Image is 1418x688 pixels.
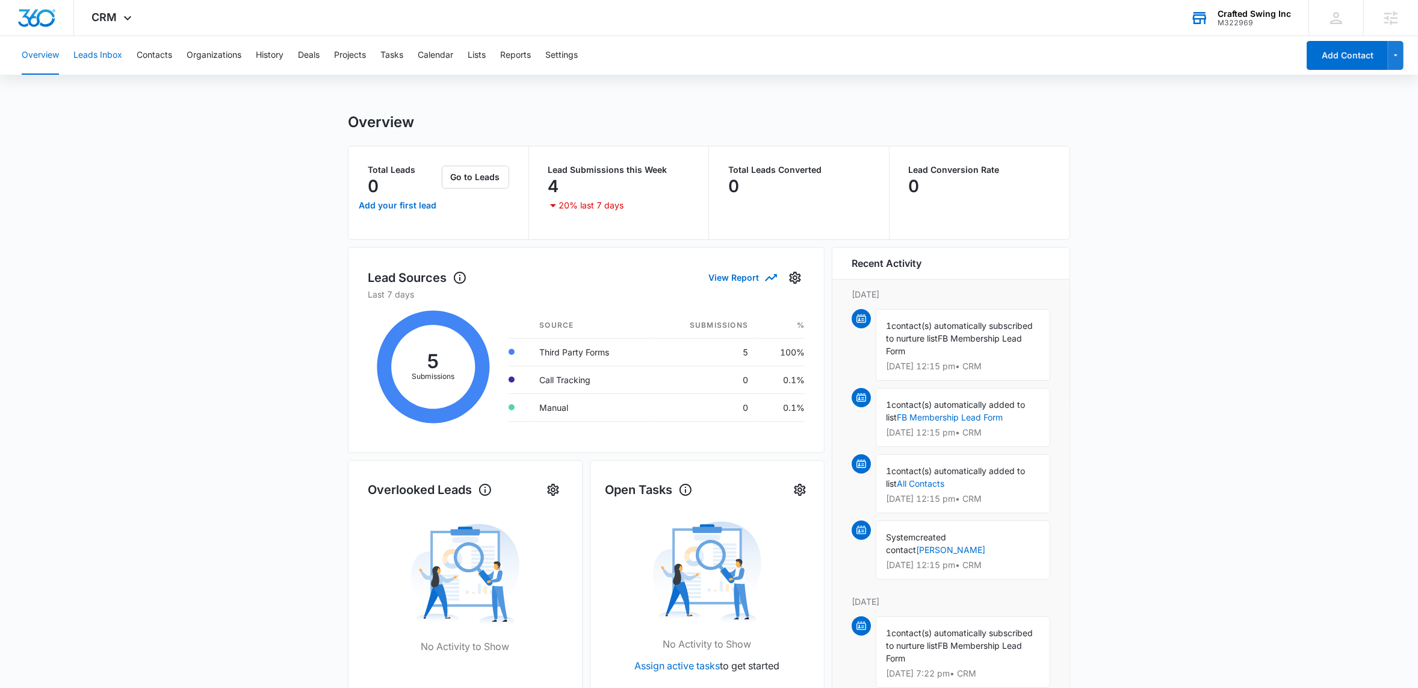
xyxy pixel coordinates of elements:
[334,36,366,75] button: Projects
[530,313,651,339] th: Source
[256,36,283,75] button: History
[548,166,690,174] p: Lead Submissions this Week
[559,201,624,210] p: 20% last 7 days
[120,70,129,80] img: tab_keywords_by_traffic_grey.svg
[728,177,739,196] p: 0
[31,31,132,41] div: Domain: [DOMAIN_NAME]
[852,256,921,271] h6: Recent Activity
[886,321,891,331] span: 1
[728,166,870,174] p: Total Leads Converted
[133,71,203,79] div: Keywords by Traffic
[897,412,1003,422] a: FB Membership Lead Form
[708,267,776,288] button: View Report
[22,36,59,75] button: Overview
[73,36,122,75] button: Leads Inbox
[1218,9,1291,19] div: account name
[886,333,1022,356] span: FB Membership Lead Form
[368,481,492,499] h1: Overlooked Leads
[137,36,172,75] button: Contacts
[187,36,241,75] button: Organizations
[418,36,453,75] button: Calendar
[652,313,758,339] th: Submissions
[356,191,439,220] a: Add your first lead
[790,480,810,499] button: Settings
[909,166,1051,174] p: Lead Conversion Rate
[368,288,805,301] p: Last 7 days
[886,399,891,410] span: 1
[852,288,1050,301] p: [DATE]
[886,561,1040,569] p: [DATE] 12:15 pm • CRM
[652,366,758,393] td: 0
[886,532,946,555] span: created contact
[380,36,403,75] button: Tasks
[92,11,117,23] span: CRM
[1218,19,1291,27] div: account id
[348,113,414,131] h1: Overview
[886,495,1040,503] p: [DATE] 12:15 pm • CRM
[886,532,915,542] span: System
[605,481,693,499] h1: Open Tasks
[652,393,758,421] td: 0
[886,321,1033,343] span: contact(s) automatically subscribed to nurture list
[886,428,1040,437] p: [DATE] 12:15 pm • CRM
[530,338,651,366] td: Third Party Forms
[421,639,510,654] p: No Activity to Show
[652,338,758,366] td: 5
[368,269,467,287] h1: Lead Sources
[909,177,920,196] p: 0
[886,362,1040,371] p: [DATE] 12:15 pm • CRM
[886,669,1040,678] p: [DATE] 7:22 pm • CRM
[468,36,486,75] button: Lists
[897,478,944,489] a: All Contacts
[1307,41,1388,70] button: Add Contact
[758,338,805,366] td: 100%
[886,466,1025,489] span: contact(s) automatically added to list
[886,399,1025,422] span: contact(s) automatically added to list
[545,36,578,75] button: Settings
[500,36,531,75] button: Reports
[852,595,1050,608] p: [DATE]
[886,640,1022,663] span: FB Membership Lead Form
[34,19,59,29] div: v 4.0.25
[886,628,891,638] span: 1
[530,393,651,421] td: Manual
[298,36,320,75] button: Deals
[46,71,108,79] div: Domain Overview
[543,480,563,499] button: Settings
[635,658,780,673] p: to get started
[548,177,559,196] p: 4
[785,268,805,287] button: Settings
[33,70,42,80] img: tab_domain_overview_orange.svg
[19,19,29,29] img: logo_orange.svg
[368,166,439,174] p: Total Leads
[886,466,891,476] span: 1
[442,172,509,182] a: Go to Leads
[758,366,805,393] td: 0.1%
[663,637,752,651] p: No Activity to Show
[442,166,509,189] button: Go to Leads
[886,628,1033,651] span: contact(s) automatically subscribed to nurture list
[635,660,720,672] a: Assign active tasks
[368,177,379,196] p: 0
[916,545,985,555] a: [PERSON_NAME]
[758,393,805,421] td: 0.1%
[758,313,805,339] th: %
[19,31,29,41] img: website_grey.svg
[530,366,651,393] td: Call Tracking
